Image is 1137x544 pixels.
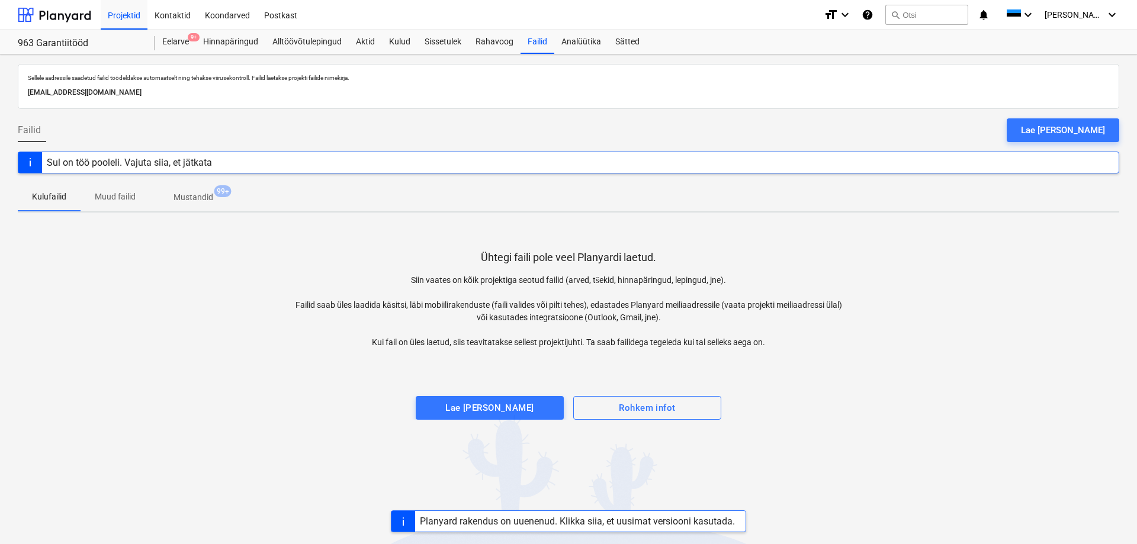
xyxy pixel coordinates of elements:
p: Ühtegi faili pole veel Planyardi laetud. [481,250,656,265]
span: 9+ [188,33,200,41]
button: Lae [PERSON_NAME] [1007,118,1119,142]
p: Muud failid [95,191,136,203]
button: Lae [PERSON_NAME] [416,396,564,420]
span: Failid [18,123,41,137]
div: Sul on töö pooleli. Vajuta siia, et jätkata [47,157,212,168]
span: 99+ [214,185,232,197]
a: Hinnapäringud [196,30,265,54]
div: Planyard rakendus on uuenenud. Klikka siia, et uusimat versiooni kasutada. [420,516,735,527]
div: Lae [PERSON_NAME] [1021,123,1105,138]
div: Rohkem infot [619,400,675,416]
a: Eelarve9+ [155,30,196,54]
div: Lae [PERSON_NAME] [445,400,534,416]
a: Kulud [382,30,417,54]
p: Sellele aadressile saadetud failid töödeldakse automaatselt ning tehakse viirusekontroll. Failid ... [28,74,1109,82]
div: 963 Garantiitööd [18,37,141,50]
a: Alltöövõtulepingud [265,30,349,54]
p: Siin vaates on kõik projektiga seotud failid (arved, tšekid, hinnapäringud, lepingud, jne). Faili... [293,274,844,349]
p: [EMAIL_ADDRESS][DOMAIN_NAME] [28,86,1109,99]
a: Analüütika [554,30,608,54]
p: Mustandid [174,191,213,204]
a: Sätted [608,30,647,54]
a: Rahavoog [468,30,521,54]
a: Aktid [349,30,382,54]
div: Eelarve [155,30,196,54]
button: Rohkem infot [573,396,721,420]
p: Kulufailid [32,191,66,203]
a: Failid [521,30,554,54]
a: Sissetulek [417,30,468,54]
